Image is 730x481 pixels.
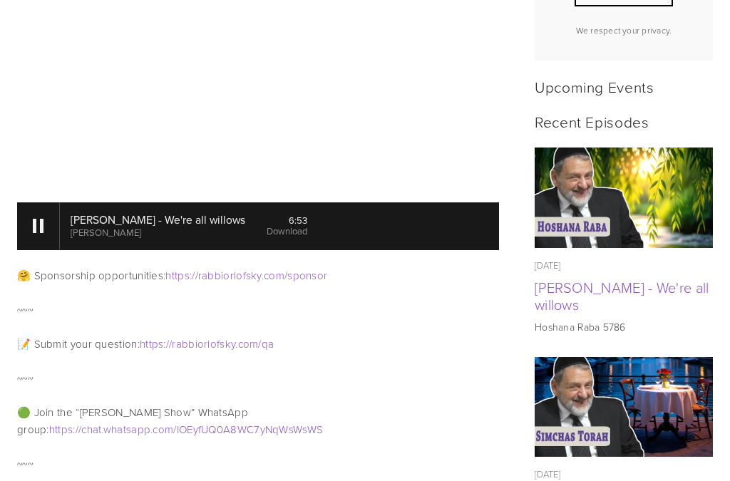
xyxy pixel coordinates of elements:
[535,467,561,480] time: [DATE]
[535,148,713,248] a: Hoshana Raba - We're all willows
[235,336,237,351] span: .
[140,336,274,351] a: https://rabbiorlofsky.com/qa
[103,422,150,437] span: whatsapp
[262,336,274,351] span: qa
[17,267,499,284] p: 🤗 Sponsorship opportunities:
[258,336,261,351] span: /
[535,78,713,95] h2: Upcoming Events
[198,268,262,283] span: rabbiorlofsky
[287,268,327,283] span: sponsor
[165,268,327,283] a: https://rabbiorlofsky.com/sponsor
[190,268,198,283] span: ://
[172,336,235,351] span: rabbiorlofsky
[163,336,172,351] span: ://
[73,422,81,437] span: ://
[17,301,499,319] p: ~~~
[140,336,164,351] span: https
[284,268,287,283] span: /
[238,336,259,351] span: com
[173,422,176,437] span: /
[17,370,499,387] p: ~~~
[165,268,190,283] span: https
[535,277,709,314] a: [PERSON_NAME] - We're all willows
[535,357,713,457] a: Simchas Torah - Just us and Hashem
[17,404,499,438] p: 🟢 Join the “[PERSON_NAME] Show” WhatsApp group:
[547,24,701,36] p: We respect your privacy.
[150,422,153,437] span: .
[264,268,284,283] span: com
[535,357,714,457] img: Simchas Torah - Just us and Hashem
[262,268,264,283] span: .
[49,422,73,437] span: https
[17,336,499,353] p: 📝 Submit your question:
[535,113,713,130] h2: Recent Episodes
[153,422,173,437] span: com
[177,422,324,437] span: IOEyfUQ0A8WC7yNqWsWsWS
[535,148,714,248] img: Hoshana Raba - We're all willows
[81,422,101,437] span: chat
[17,455,499,472] p: ~~~
[535,259,561,271] time: [DATE]
[535,320,713,334] p: Hoshana Raba 5786
[101,422,103,437] span: .
[49,422,323,437] a: https://chat.whatsapp.com/IOEyfUQ0A8WC7yNqWsWsWS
